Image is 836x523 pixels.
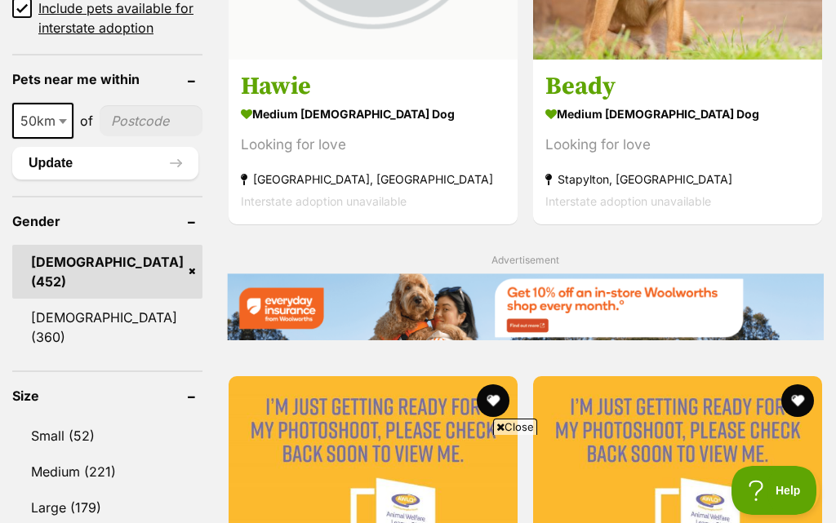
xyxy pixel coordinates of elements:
span: 50km [12,103,73,139]
iframe: Advertisement [121,441,715,515]
a: Everyday Insurance promotional banner [227,273,824,343]
header: Size [12,388,202,403]
header: Pets near me within [12,72,202,86]
a: [DEMOGRAPHIC_DATA] (360) [12,300,202,354]
span: Close [493,419,537,435]
span: 50km [14,109,72,132]
div: Looking for love [545,134,810,156]
iframe: Help Scout Beacon - Open [731,466,820,515]
h3: Hawie [241,71,505,102]
span: Advertisement [491,254,559,266]
a: Small (52) [12,419,202,453]
div: Looking for love [241,134,505,156]
input: postcode [100,105,202,136]
span: Interstate adoption unavailable [545,194,711,208]
a: Medium (221) [12,454,202,489]
span: of [80,111,93,131]
button: Update [12,147,198,180]
button: favourite [781,384,814,417]
a: Hawie medium [DEMOGRAPHIC_DATA] Dog Looking for love [GEOGRAPHIC_DATA], [GEOGRAPHIC_DATA] Interst... [229,59,518,224]
span: Interstate adoption unavailable [241,194,407,208]
button: favourite [477,384,509,417]
strong: medium [DEMOGRAPHIC_DATA] Dog [545,102,810,126]
img: Everyday Insurance promotional banner [227,273,824,339]
strong: Stapylton, [GEOGRAPHIC_DATA] [545,168,810,190]
h3: Beady [545,71,810,102]
a: [DEMOGRAPHIC_DATA] (452) [12,245,202,299]
header: Gender [12,214,202,228]
a: Beady medium [DEMOGRAPHIC_DATA] Dog Looking for love Stapylton, [GEOGRAPHIC_DATA] Interstate adop... [533,59,822,224]
strong: medium [DEMOGRAPHIC_DATA] Dog [241,102,505,126]
strong: [GEOGRAPHIC_DATA], [GEOGRAPHIC_DATA] [241,168,505,190]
